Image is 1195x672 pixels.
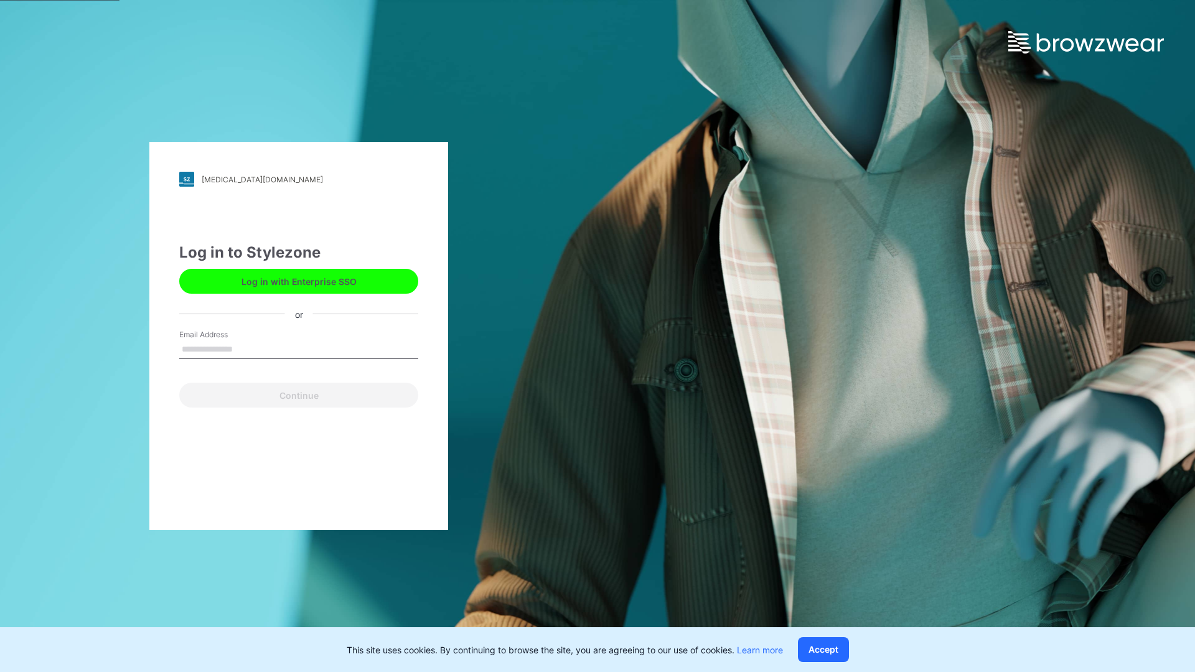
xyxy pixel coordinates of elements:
[798,637,849,662] button: Accept
[179,241,418,264] div: Log in to Stylezone
[1008,31,1164,54] img: browzwear-logo.e42bd6dac1945053ebaf764b6aa21510.svg
[347,643,783,656] p: This site uses cookies. By continuing to browse the site, you are agreeing to our use of cookies.
[737,645,783,655] a: Learn more
[202,175,323,184] div: [MEDICAL_DATA][DOMAIN_NAME]
[285,307,313,320] div: or
[179,172,194,187] img: stylezone-logo.562084cfcfab977791bfbf7441f1a819.svg
[179,172,418,187] a: [MEDICAL_DATA][DOMAIN_NAME]
[179,269,418,294] button: Log in with Enterprise SSO
[179,329,266,340] label: Email Address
